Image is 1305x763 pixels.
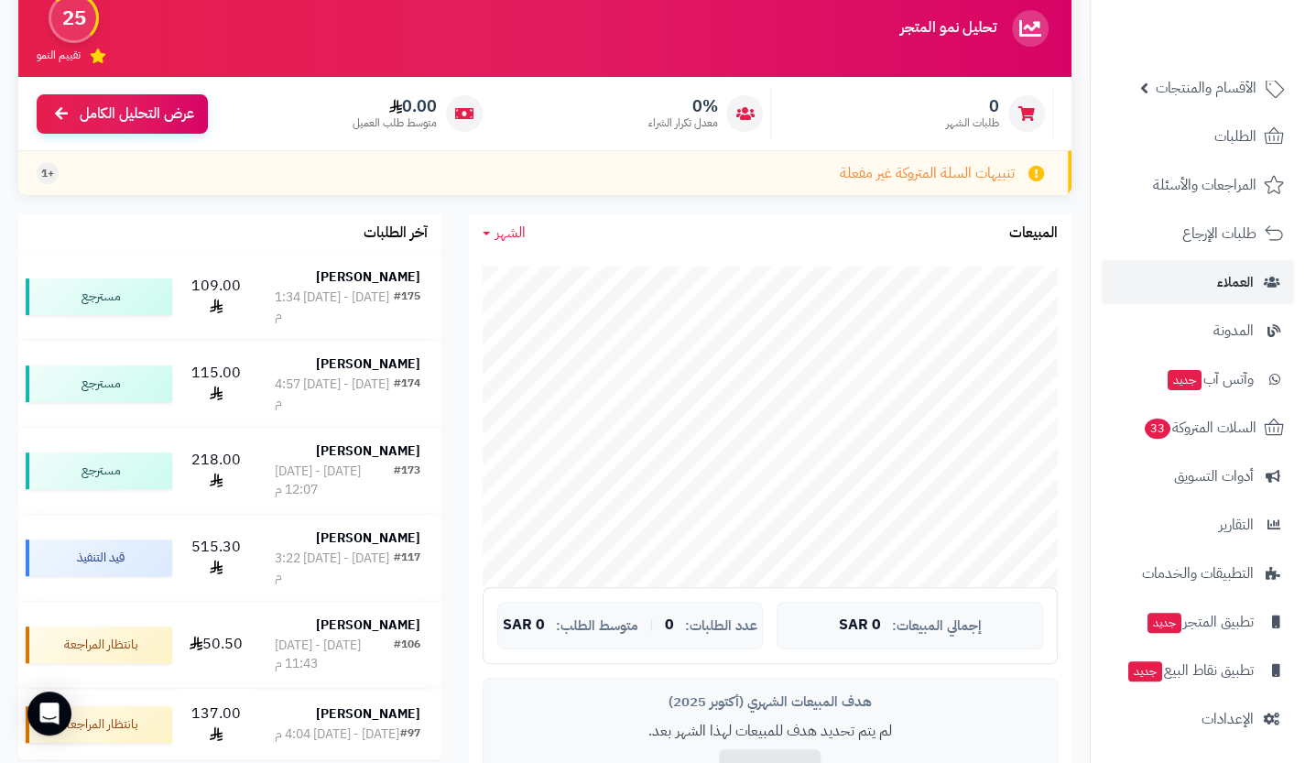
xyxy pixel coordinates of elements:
[1168,370,1202,390] span: جديد
[1180,37,1288,75] img: logo-2.png
[275,289,394,325] div: [DATE] - [DATE] 1:34 م
[316,354,420,374] strong: [PERSON_NAME]
[275,550,394,586] div: [DATE] - [DATE] 3:22 م
[497,721,1043,742] p: لم يتم تحديد هدف للمبيعات لهذا الشهر بعد.
[1143,415,1256,441] span: السلات المتروكة
[946,115,999,131] span: طلبات الشهر
[1102,551,1294,595] a: التطبيقات والخدمات
[556,618,638,634] span: متوسط الطلب:
[1214,124,1256,149] span: الطلبات
[839,617,881,634] span: 0 SAR
[1182,221,1256,246] span: طلبات الإرجاع
[80,104,194,125] span: عرض التحليل الكامل
[316,267,420,287] strong: [PERSON_NAME]
[37,94,208,134] a: عرض التحليل الكامل
[316,441,420,461] strong: [PERSON_NAME]
[900,20,996,37] h3: تحليل نمو المتجر
[946,96,999,116] span: 0
[179,341,254,427] td: 115.00
[1102,600,1294,644] a: تطبيق المتجرجديد
[275,725,399,744] div: [DATE] - [DATE] 4:04 م
[649,618,654,632] span: |
[353,96,437,116] span: 0.00
[647,115,717,131] span: معدل تكرار الشراء
[316,529,420,548] strong: [PERSON_NAME]
[179,428,254,514] td: 218.00
[1146,609,1254,635] span: تطبيق المتجر
[26,540,172,576] div: قيد التنفيذ
[394,637,420,673] div: #106
[275,463,394,499] div: [DATE] - [DATE] 12:07 م
[26,627,172,663] div: بانتظار المراجعة
[400,725,420,744] div: #97
[1102,454,1294,498] a: أدوات التسويق
[1009,225,1058,242] h3: المبيعات
[1102,163,1294,207] a: المراجعات والأسئلة
[1102,503,1294,547] a: التقارير
[1128,661,1162,681] span: جديد
[364,225,428,242] h3: آخر الطلبات
[665,617,674,634] span: 0
[316,704,420,724] strong: [PERSON_NAME]
[26,365,172,402] div: مسترجع
[1147,613,1181,633] span: جديد
[1142,561,1254,586] span: التطبيقات والخدمات
[1102,649,1294,692] a: تطبيق نقاط البيعجديد
[316,616,420,635] strong: [PERSON_NAME]
[26,706,172,743] div: بانتظار المراجعة
[647,96,717,116] span: 0%
[179,515,254,601] td: 515.30
[840,163,1015,184] span: تنبيهات السلة المتروكة غير مفعلة
[1144,418,1170,439] span: 33
[1102,212,1294,256] a: طلبات الإرجاع
[179,602,254,688] td: 50.50
[495,222,526,244] span: الشهر
[503,617,545,634] span: 0 SAR
[394,376,420,412] div: #174
[1126,658,1254,683] span: تطبيق نقاط البيع
[1166,366,1254,392] span: وآتس آب
[394,289,420,325] div: #175
[1213,318,1254,343] span: المدونة
[179,689,254,760] td: 137.00
[1102,357,1294,401] a: وآتس آبجديد
[1102,260,1294,304] a: العملاء
[41,166,54,181] span: +1
[497,692,1043,712] div: هدف المبيعات الشهري (أكتوبر 2025)
[1174,463,1254,489] span: أدوات التسويق
[37,48,81,63] span: تقييم النمو
[1202,706,1254,732] span: الإعدادات
[1217,269,1254,295] span: العملاء
[275,637,394,673] div: [DATE] - [DATE] 11:43 م
[685,618,757,634] span: عدد الطلبات:
[275,376,394,412] div: [DATE] - [DATE] 4:57 م
[1102,697,1294,741] a: الإعدادات
[1219,512,1254,538] span: التقارير
[26,278,172,315] div: مسترجع
[1156,75,1256,101] span: الأقسام والمنتجات
[483,223,526,244] a: الشهر
[353,115,437,131] span: متوسط طلب العميل
[1102,114,1294,158] a: الطلبات
[892,618,982,634] span: إجمالي المبيعات:
[1102,309,1294,353] a: المدونة
[27,692,71,736] div: Open Intercom Messenger
[1102,406,1294,450] a: السلات المتروكة33
[179,254,254,340] td: 109.00
[394,550,420,586] div: #117
[1153,172,1256,198] span: المراجعات والأسئلة
[394,463,420,499] div: #173
[26,452,172,489] div: مسترجع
